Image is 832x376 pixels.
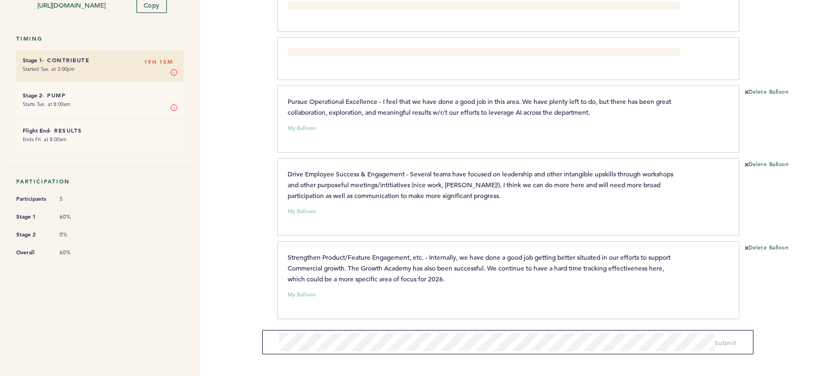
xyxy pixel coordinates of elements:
time: Starts Tue. at 8:00am [23,101,70,108]
span: 60% [60,213,92,221]
span: Overall [16,247,49,258]
h6: - Contribute [23,57,177,64]
small: My Balloon [288,292,316,298]
h5: Participation [16,178,184,185]
span: Submit [714,338,737,347]
span: 0% [60,231,92,239]
button: Delete Balloon [745,161,789,169]
h6: - Results [23,127,177,134]
span: Drive Employee Success & Engagement - Several teams have focused on leadership and other intangib... [288,169,675,200]
span: Stage 2 [16,229,49,240]
span: Stage 1 [16,212,49,222]
time: Ends Fri. at 8:00am [23,136,67,143]
span: Pursue Operational Excellence - I feel that we have done a good job in this area. We have plenty ... [288,97,673,116]
span: It seems like we are on track of achieving all 2025 Objectives. [288,49,466,57]
span: Strengthen Product/Feature Engagement, etc. - Internally, we have done a good job getting better ... [288,253,672,283]
h6: - Pump [23,92,177,99]
button: Delete Balloon [745,244,789,253]
h5: Timing [16,35,184,42]
button: Delete Balloon [745,88,789,97]
time: Started Tue. at 3:00pm [23,65,75,72]
span: 5 [60,195,92,203]
small: My Balloon [288,209,316,214]
small: Flight End [23,127,49,134]
span: Participants [16,194,49,205]
small: Stage 2 [23,92,42,99]
button: Submit [714,337,737,348]
small: Stage 1 [23,57,42,64]
small: My Balloon [288,126,316,131]
span: Copy [144,1,160,9]
span: 60% [60,249,92,256]
span: 19H 15M [144,57,173,68]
